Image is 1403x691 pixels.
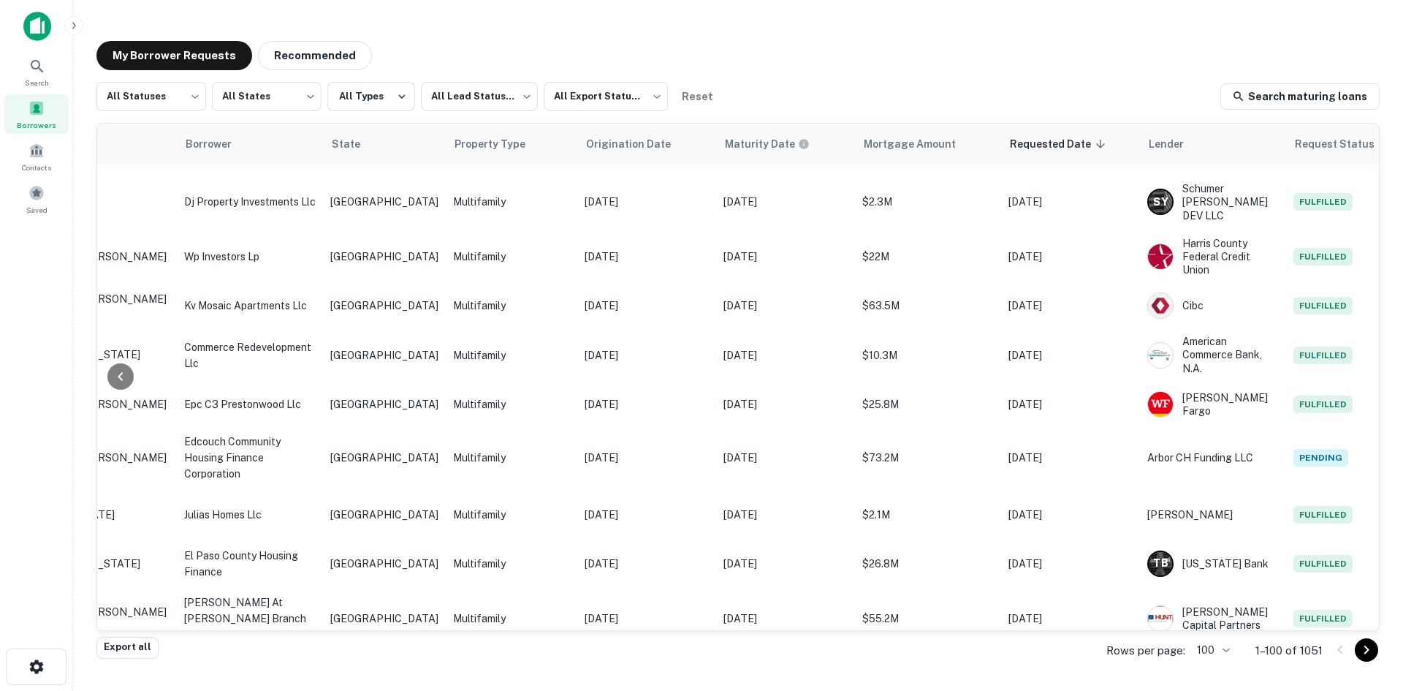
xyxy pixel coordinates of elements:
p: [DATE] [1008,194,1133,210]
button: Reset [674,82,720,111]
th: State [323,124,446,165]
div: American Commerce Bank, N.a. [1147,335,1279,375]
span: Fulfilled [1293,506,1353,524]
th: Lender [1140,124,1286,165]
span: Pending [1293,449,1348,467]
div: [PERSON_NAME] Capital Partners [1147,605,1279,632]
p: wp investors lp [184,249,316,265]
p: Multifamily [453,396,570,412]
span: Fulfilled [1293,297,1353,314]
iframe: Chat Widget [1330,574,1403,644]
p: [DATE] [585,611,709,627]
p: [GEOGRAPHIC_DATA] [330,396,438,412]
div: [US_STATE] Bank [1147,551,1279,577]
a: Borrowers [4,94,69,134]
p: $10.3M [862,347,994,363]
p: el paso county housing finance [184,548,316,580]
span: Mortgage Amount [864,135,975,153]
span: Contacts [22,162,51,173]
p: [PERSON_NAME] at [PERSON_NAME] branch lp [184,594,316,643]
button: All Types [327,82,415,111]
p: Multifamily [453,194,570,210]
p: [DATE] [1008,556,1133,572]
p: [DATE] [723,556,848,572]
p: [DATE] [723,611,848,627]
p: epc c3 prestonwood llc [184,396,316,412]
a: Search [4,52,69,91]
p: [DATE] [1008,611,1133,627]
p: $26.8M [862,556,994,572]
p: [DATE] [1008,298,1133,314]
p: [DATE] [723,249,848,265]
span: Fulfilled [1293,193,1353,211]
p: Multifamily [453,347,570,363]
p: Multifamily [453,556,570,572]
p: [DATE] [585,396,709,412]
th: Property Type [446,124,577,165]
p: [GEOGRAPHIC_DATA] [330,249,438,265]
span: Property Type [455,135,544,153]
p: [GEOGRAPHIC_DATA] [330,450,438,466]
p: S Y [1153,195,1168,210]
p: $2.3M [862,194,994,210]
div: Maturity dates displayed may be estimated. Please contact the lender for the most accurate maturi... [725,136,810,152]
span: Fulfilled [1293,248,1353,265]
span: Fulfilled [1293,396,1353,413]
img: picture [1148,392,1173,417]
p: [DATE] [723,298,848,314]
div: Harris County Federal Credit Union [1147,237,1279,277]
p: $2.1M [862,507,994,523]
p: julias homes llc [184,507,316,523]
div: Cibc [1147,292,1279,319]
p: Multifamily [453,507,570,523]
div: [PERSON_NAME] Fargo [1147,391,1279,418]
p: kv mosaic apartments llc [184,298,316,314]
p: [DATE] [723,507,848,523]
p: [DATE] [585,450,709,466]
button: Go to next page [1355,638,1378,662]
p: [GEOGRAPHIC_DATA] [330,347,438,363]
span: Search [25,77,49,88]
div: All States [212,78,322,116]
div: Schumer [PERSON_NAME] DEV LLC [1147,182,1279,222]
button: Export all [96,637,159,659]
p: $55.2M [862,611,994,627]
a: Search maturing loans [1220,83,1380,110]
p: [DATE] [585,194,709,210]
th: Mortgage Amount [855,124,1001,165]
button: My Borrower Requests [96,41,252,70]
th: Maturity dates displayed may be estimated. Please contact the lender for the most accurate maturi... [716,124,855,165]
span: Lender [1149,135,1203,153]
p: [PERSON_NAME] [1147,507,1279,523]
p: $25.8M [862,396,994,412]
p: [GEOGRAPHIC_DATA] [330,194,438,210]
a: Saved [4,179,69,219]
p: [DATE] [1008,396,1133,412]
p: [DATE] [585,507,709,523]
p: 1–100 of 1051 [1255,642,1323,660]
p: [GEOGRAPHIC_DATA] [330,556,438,572]
p: [DATE] [723,347,848,363]
p: dj property investments llc [184,194,316,210]
p: [GEOGRAPHIC_DATA] [330,507,438,523]
p: [DATE] [1008,249,1133,265]
img: picture [1148,343,1173,368]
th: Requested Date [1001,124,1140,165]
p: [DATE] [723,396,848,412]
p: Multifamily [453,450,570,466]
p: commerce redevelopment llc [184,339,316,371]
p: Multifamily [453,611,570,627]
div: All Export Statuses [544,78,668,116]
p: edcouch community housing finance corporation [184,434,316,482]
span: State [332,135,379,153]
span: Maturity dates displayed may be estimated. Please contact the lender for the most accurate maturi... [725,136,829,152]
img: capitalize-icon.png [23,12,51,41]
span: Fulfilled [1293,555,1353,573]
h6: Maturity Date [725,136,795,152]
p: [DATE] [723,450,848,466]
p: [DATE] [723,194,848,210]
a: Contacts [4,137,69,176]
